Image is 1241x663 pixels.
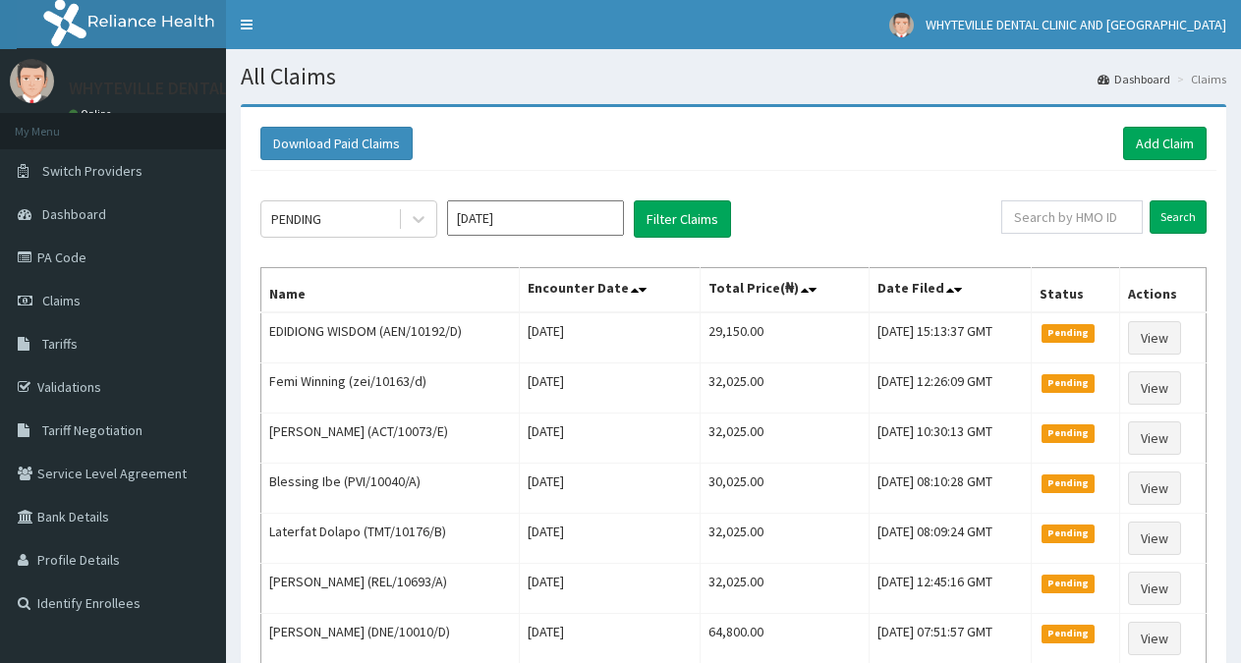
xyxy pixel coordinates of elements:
[1172,71,1226,87] li: Claims
[1123,127,1207,160] a: Add Claim
[869,414,1031,464] td: [DATE] 10:30:13 GMT
[869,514,1031,564] td: [DATE] 08:09:24 GMT
[701,414,869,464] td: 32,025.00
[42,162,142,180] span: Switch Providers
[869,268,1031,313] th: Date Filed
[447,200,624,236] input: Select Month and Year
[1128,421,1181,455] a: View
[701,363,869,414] td: 32,025.00
[10,59,54,103] img: User Image
[1128,622,1181,655] a: View
[701,464,869,514] td: 30,025.00
[1128,371,1181,405] a: View
[1031,268,1120,313] th: Status
[519,514,701,564] td: [DATE]
[261,363,520,414] td: Femi Winning (zei/10163/d)
[519,564,701,614] td: [DATE]
[260,127,413,160] button: Download Paid Claims
[1042,525,1096,542] span: Pending
[519,268,701,313] th: Encounter Date
[1042,575,1096,592] span: Pending
[869,564,1031,614] td: [DATE] 12:45:16 GMT
[1128,321,1181,355] a: View
[1120,268,1207,313] th: Actions
[69,107,116,121] a: Online
[869,464,1031,514] td: [DATE] 08:10:28 GMT
[1128,522,1181,555] a: View
[261,564,520,614] td: [PERSON_NAME] (REL/10693/A)
[519,312,701,363] td: [DATE]
[1042,625,1096,642] span: Pending
[519,414,701,464] td: [DATE]
[701,564,869,614] td: 32,025.00
[926,16,1226,33] span: WHYTEVILLE DENTAL CLINIC AND [GEOGRAPHIC_DATA]
[42,335,78,353] span: Tariffs
[869,363,1031,414] td: [DATE] 12:26:09 GMT
[701,514,869,564] td: 32,025.00
[69,80,484,97] p: WHYTEVILLE DENTAL CLINIC AND [GEOGRAPHIC_DATA]
[261,312,520,363] td: EDIDIONG WISDOM (AEN/10192/D)
[519,464,701,514] td: [DATE]
[1042,324,1096,342] span: Pending
[1098,71,1170,87] a: Dashboard
[1128,572,1181,605] a: View
[241,64,1226,89] h1: All Claims
[1042,474,1096,492] span: Pending
[42,421,142,439] span: Tariff Negotiation
[261,514,520,564] td: Laterfat Dolapo (TMT/10176/B)
[42,292,81,309] span: Claims
[701,268,869,313] th: Total Price(₦)
[889,13,914,37] img: User Image
[1042,424,1096,442] span: Pending
[261,414,520,464] td: [PERSON_NAME] (ACT/10073/E)
[701,312,869,363] td: 29,150.00
[869,312,1031,363] td: [DATE] 15:13:37 GMT
[261,464,520,514] td: Blessing Ibe (PVI/10040/A)
[1001,200,1143,234] input: Search by HMO ID
[1128,471,1181,505] a: View
[1042,374,1096,392] span: Pending
[271,209,321,229] div: PENDING
[261,268,520,313] th: Name
[519,363,701,414] td: [DATE]
[634,200,731,238] button: Filter Claims
[42,205,106,223] span: Dashboard
[1150,200,1207,234] input: Search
